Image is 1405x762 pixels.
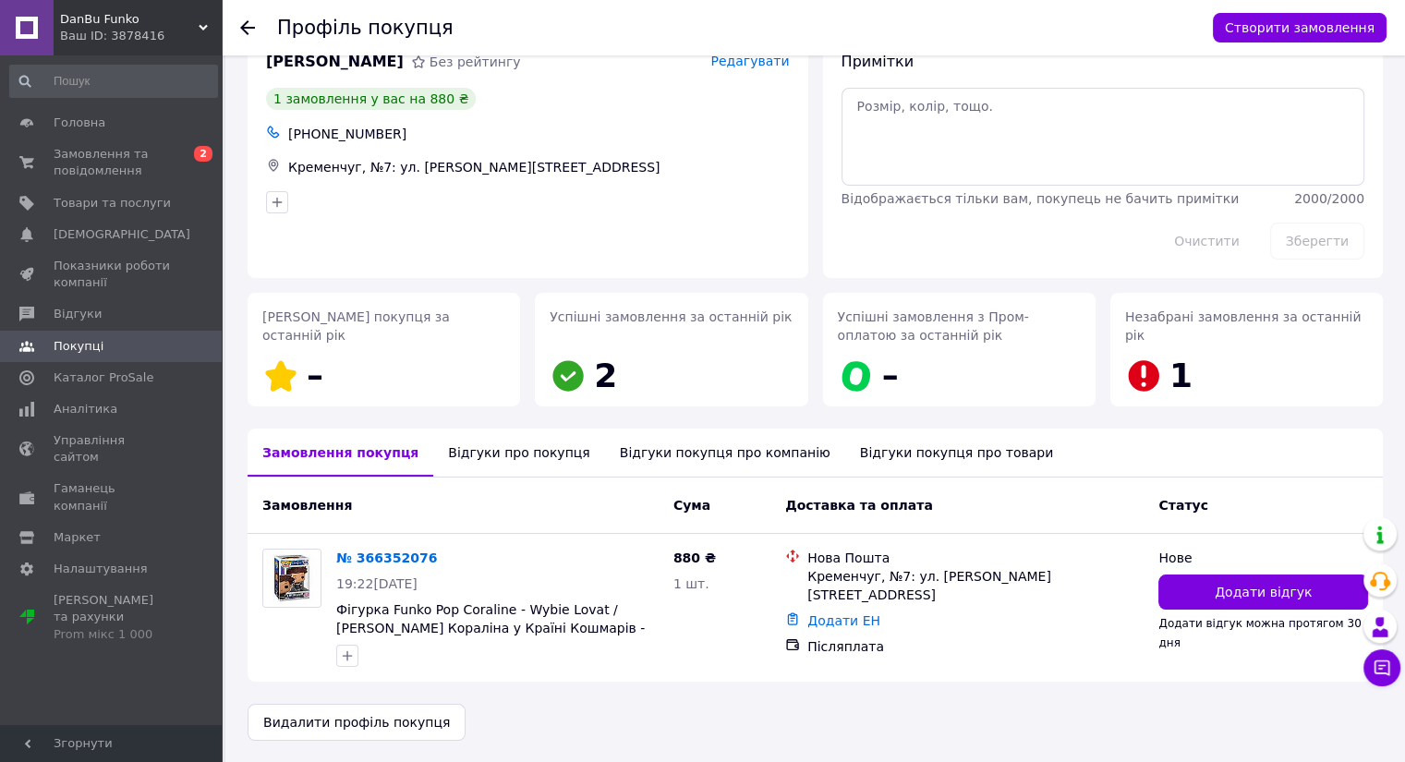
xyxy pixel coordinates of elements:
[54,115,105,131] span: Головна
[262,549,321,608] a: Фото товару
[54,592,171,643] span: [PERSON_NAME] та рахунки
[263,550,321,607] img: Фото товару
[882,357,899,394] span: –
[433,429,604,477] div: Відгуки про покупця
[60,11,199,28] span: DanBu Funko
[194,146,212,162] span: 2
[336,576,418,591] span: 19:22[DATE]
[54,258,171,291] span: Показники роботи компанії
[54,480,171,514] span: Гаманець компанії
[9,65,218,98] input: Пошук
[307,357,323,394] span: –
[1158,549,1368,567] div: Нове
[54,401,117,417] span: Аналітика
[838,309,1029,343] span: Успішні замовлення з Пром-оплатою за останній рік
[285,121,793,147] div: [PHONE_NUMBER]
[1158,617,1361,648] span: Додати відгук можна протягом 30 дня
[54,338,103,355] span: Покупці
[336,602,645,654] a: Фігурка Funko Pop Coraline - Wybie Lovat / [PERSON_NAME] Кораліна у Країні Кошмарів - Вайборн Лов...
[266,88,476,110] div: 1 замовлення у вас на 880 ₴
[1158,575,1368,610] button: Додати відгук
[54,369,153,386] span: Каталог ProSale
[54,432,171,466] span: Управління сайтом
[285,154,793,180] div: Кременчуг, №7: ул. [PERSON_NAME][STREET_ADDRESS]
[785,498,933,513] span: Доставка та оплата
[54,226,190,243] span: [DEMOGRAPHIC_DATA]
[240,18,255,37] div: Повернутися назад
[710,54,789,68] span: Редагувати
[54,529,101,546] span: Маркет
[1213,13,1387,42] button: Створити замовлення
[807,637,1144,656] div: Післяплата
[54,626,171,643] div: Prom мікс 1 000
[54,561,148,577] span: Налаштування
[262,498,352,513] span: Замовлення
[1125,309,1362,343] span: Незабрані замовлення за останній рік
[1215,583,1312,601] span: Додати відгук
[54,306,102,322] span: Відгуки
[54,146,171,179] span: Замовлення та повідомлення
[262,309,450,343] span: [PERSON_NAME] покупця за останній рік
[673,576,709,591] span: 1 шт.
[842,53,914,70] span: Примітки
[673,498,710,513] span: Cума
[807,567,1144,604] div: Кременчуг, №7: ул. [PERSON_NAME][STREET_ADDRESS]
[248,704,466,741] button: Видалити профіль покупця
[1294,191,1364,206] span: 2000 / 2000
[266,52,404,73] span: [PERSON_NAME]
[54,195,171,212] span: Товари та послуги
[248,429,433,477] div: Замовлення покупця
[807,549,1144,567] div: Нова Пошта
[550,309,792,324] span: Успішні замовлення за останній рік
[845,429,1068,477] div: Відгуки покупця про товари
[60,28,222,44] div: Ваш ID: 3878416
[336,550,437,565] a: № 366352076
[430,54,521,69] span: Без рейтингу
[842,191,1240,206] span: Відображається тільки вам, покупець не бачить примітки
[1363,649,1400,686] button: Чат з покупцем
[1169,357,1193,394] span: 1
[605,429,845,477] div: Відгуки покупця про компанію
[673,550,716,565] span: 880 ₴
[1158,498,1207,513] span: Статус
[807,613,880,628] a: Додати ЕН
[277,17,454,39] h1: Профіль покупця
[594,357,617,394] span: 2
